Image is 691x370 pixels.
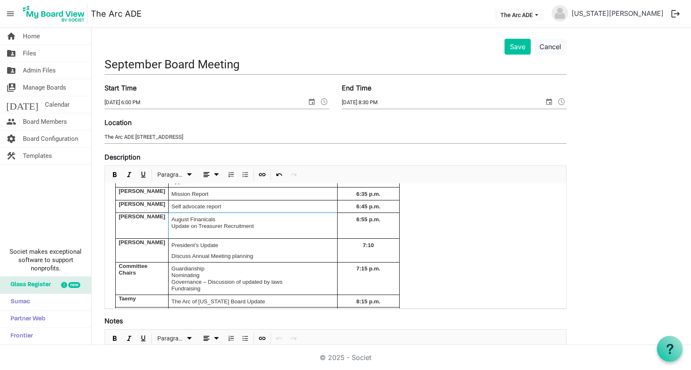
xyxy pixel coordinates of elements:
div: Bulleted List [238,166,252,183]
span: Fundraising [172,285,201,292]
button: Underline [137,170,149,180]
a: The Arc ADE [91,5,142,22]
label: Location [104,117,132,127]
span: Guardianship [172,265,204,272]
a: [US_STATE][PERSON_NAME] [568,5,667,22]
label: Notes [104,316,123,326]
div: Alignments [197,166,224,183]
div: Alignments [197,330,224,347]
span: select [544,96,554,107]
label: Start Time [104,83,137,93]
label: Description [104,152,140,162]
span: select [307,96,317,107]
div: Italic [122,330,136,347]
span: Paragraph [157,170,184,180]
div: Numbered List [224,166,238,183]
button: Bold [109,170,120,180]
button: Save [505,39,531,55]
label: End Time [342,83,371,93]
span: Files [23,45,36,62]
img: no-profile-picture.svg [552,5,568,22]
input: Title [104,55,567,74]
span: [DATE] [6,96,38,113]
span: [PERSON_NAME] [119,213,165,220]
span: menu [2,6,18,22]
span: Frontier [6,328,33,345]
div: Undo [272,166,286,183]
div: Bold [108,166,122,183]
a: My Board View Logo [20,3,91,24]
span: Templates [23,147,52,164]
button: Numbered List [225,170,236,180]
div: Numbered List [224,330,238,347]
span: Glass Register [6,277,51,293]
span: The Arc of [US_STATE] Board Update [172,298,265,305]
span: 6:55 p.m. [356,216,380,222]
div: Insert Link [255,330,269,347]
span: 8:15 p.m. [356,298,380,305]
span: 7:10 [363,242,374,248]
span: [PERSON_NAME] [119,239,165,245]
div: new [68,282,80,288]
span: switch_account [6,79,16,96]
span: August Finanicals [172,216,215,222]
span: 6:35 p.m. [356,191,380,197]
span: Admin Files [23,62,56,79]
button: dropdownbutton [199,333,223,344]
button: Bulleted List [239,170,251,180]
button: Italic [123,170,134,180]
div: Underline [136,330,150,347]
button: Insert Link [256,333,268,344]
span: settings [6,130,16,147]
span: President’s Update [172,242,218,248]
span: Sumac [6,294,30,310]
div: Bulleted List [238,330,252,347]
button: Underline [137,333,149,344]
span: [US_STATE] [119,308,151,314]
button: dropdownbutton [199,170,223,180]
a: © 2025 - Societ [320,353,371,362]
span: Paragraph [157,333,184,344]
div: Formats [153,166,197,183]
button: Paragraph dropdownbutton [154,170,196,180]
span: folder_shared [6,62,16,79]
button: Cancel [534,39,567,55]
button: Bold [109,333,120,344]
span: people [6,113,16,130]
button: Numbered List [225,333,236,344]
span: home [6,28,16,45]
span: Home [23,28,40,45]
div: Bold [108,330,122,347]
div: Underline [136,166,150,183]
span: Discuss Annual Meeting planning [172,253,253,259]
button: The Arc ADE dropdownbutton [495,9,544,20]
div: Formats [153,330,197,347]
span: Calendar [45,96,70,113]
span: folder_shared [6,45,16,62]
span: [PERSON_NAME] [119,188,165,194]
span: Mission Report [172,191,209,197]
span: Board Members [23,113,67,130]
span: [PERSON_NAME] [119,201,165,207]
button: Insert Link [256,170,268,180]
span: Manage Boards [23,79,66,96]
span: 6:45 p.m. [356,203,380,210]
button: Italic [123,333,134,344]
span: 7:15 p.m. [356,265,380,272]
button: Bulleted List [239,333,251,344]
div: Italic [122,166,136,183]
img: My Board View Logo [20,3,87,24]
span: Taemy [119,295,136,302]
span: Partner Web [6,311,45,327]
span: construction [6,147,16,164]
span: Committee Chairs [119,263,147,276]
div: Insert Link [255,166,269,183]
span: Board Configuration [23,130,78,147]
span: Governance – Discussion of updated by laws [172,279,283,285]
span: Nominating [172,272,199,278]
button: Paragraph dropdownbutton [154,333,196,344]
span: Self advocate report [172,203,221,210]
span: Update on Treasurer Recruitment [172,223,254,229]
button: Undo [273,170,285,180]
button: logout [667,5,684,22]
